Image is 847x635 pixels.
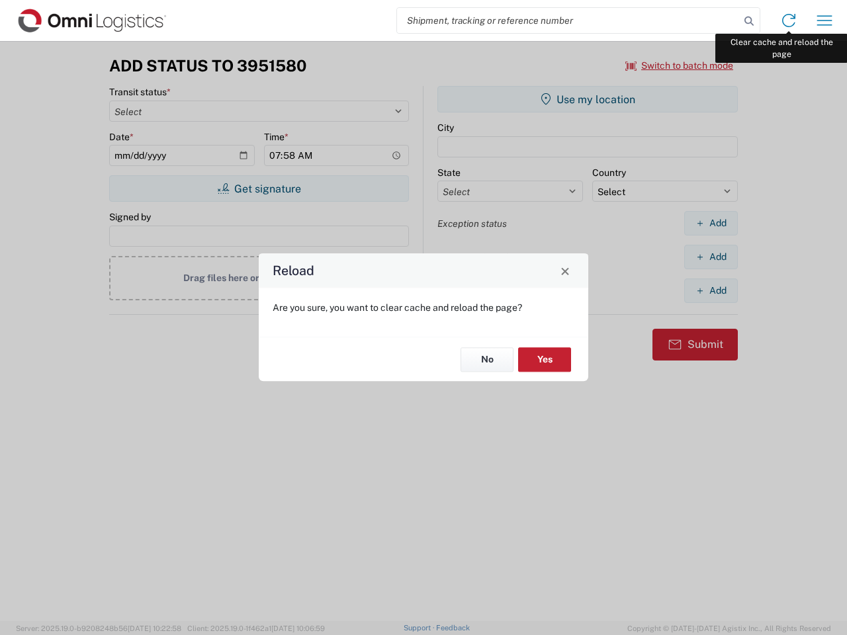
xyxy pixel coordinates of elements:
button: Yes [518,347,571,372]
p: Are you sure, you want to clear cache and reload the page? [273,302,574,314]
button: No [461,347,513,372]
button: Close [556,261,574,280]
input: Shipment, tracking or reference number [397,8,740,33]
h4: Reload [273,261,314,280]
